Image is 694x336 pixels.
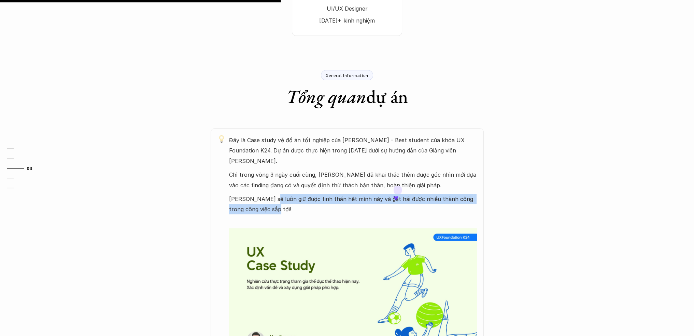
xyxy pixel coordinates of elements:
[326,73,368,78] p: General Information
[229,135,477,166] p: Đây là Case study về đồ án tốt nghiệp của [PERSON_NAME] - Best student của khóa UX Foundation K24...
[27,165,32,170] strong: 03
[229,170,477,190] p: Chỉ trong vòng 3 ngày cuối cùng, [PERSON_NAME] đã khai thác thêm được góc nhìn mới dựa vào các fi...
[299,15,395,26] p: [DATE]+ kinh nghiệm
[299,3,395,14] p: UI/UX Designer
[286,84,366,108] em: Tổng quan
[7,164,39,172] a: 03
[286,85,408,108] h1: dự án
[229,194,477,215] p: [PERSON_NAME] sẽ luôn giữ được tinh thần hết mình này và gặt hái được nhiều thành công trong công...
